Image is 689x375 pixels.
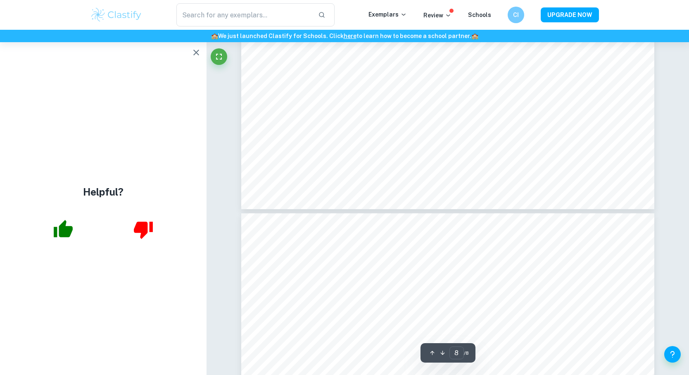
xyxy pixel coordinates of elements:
[511,10,521,19] h6: CI
[2,31,687,41] h6: We just launched Clastify for Schools. Click to learn how to become a school partner.
[344,33,356,39] a: here
[664,346,681,363] button: Help and Feedback
[211,48,227,65] button: Fullscreen
[464,349,469,357] span: / 8
[541,7,599,22] button: UPGRADE NOW
[423,11,451,20] p: Review
[90,7,143,23] img: Clastify logo
[508,7,524,23] button: CI
[471,33,478,39] span: 🏫
[211,33,218,39] span: 🏫
[468,12,491,18] a: Schools
[83,184,124,199] h4: Helpful?
[176,3,311,26] input: Search for any exemplars...
[368,10,407,19] p: Exemplars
